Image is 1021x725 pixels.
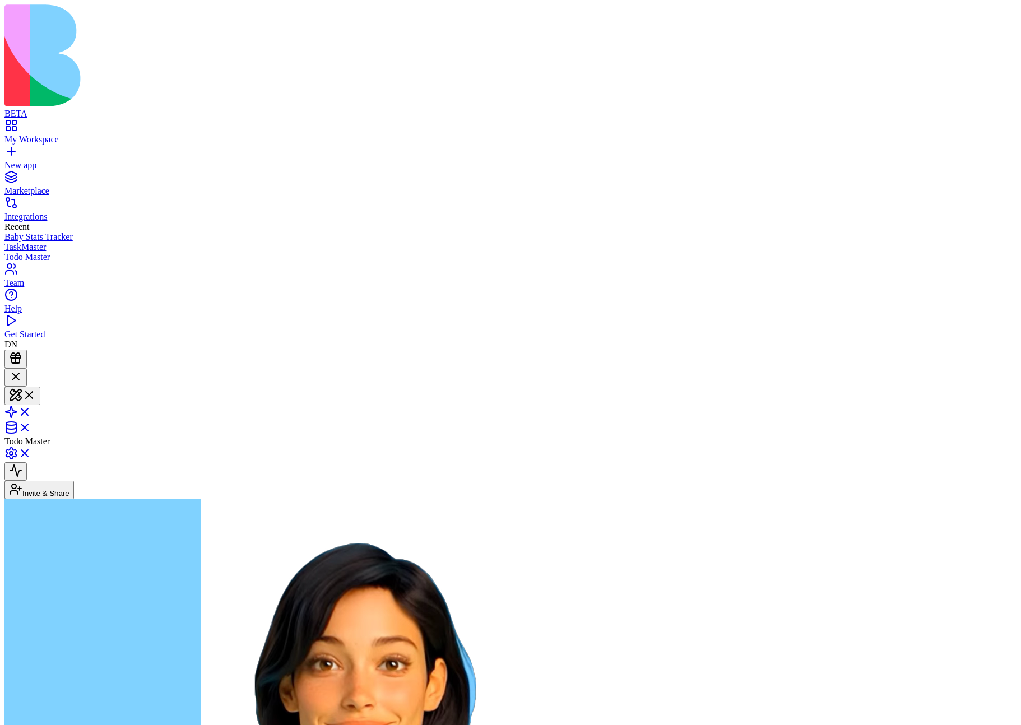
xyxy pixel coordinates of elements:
[4,99,1017,119] a: BETA
[4,4,455,106] img: logo
[4,268,1017,288] a: Team
[4,278,1017,288] div: Team
[4,186,1017,196] div: Marketplace
[4,202,1017,222] a: Integrations
[4,109,1017,119] div: BETA
[4,294,1017,314] a: Help
[4,319,1017,340] a: Get Started
[4,212,1017,222] div: Integrations
[4,481,74,499] button: Invite & Share
[4,222,29,231] span: Recent
[4,436,50,446] span: Todo Master
[4,150,1017,170] a: New app
[4,340,17,349] span: DN
[4,252,1017,262] a: Todo Master
[4,176,1017,196] a: Marketplace
[4,134,1017,145] div: My Workspace
[4,329,1017,340] div: Get Started
[4,242,1017,252] a: TaskMaster
[4,232,1017,242] a: Baby Stats Tracker
[4,304,1017,314] div: Help
[4,124,1017,145] a: My Workspace
[4,160,1017,170] div: New app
